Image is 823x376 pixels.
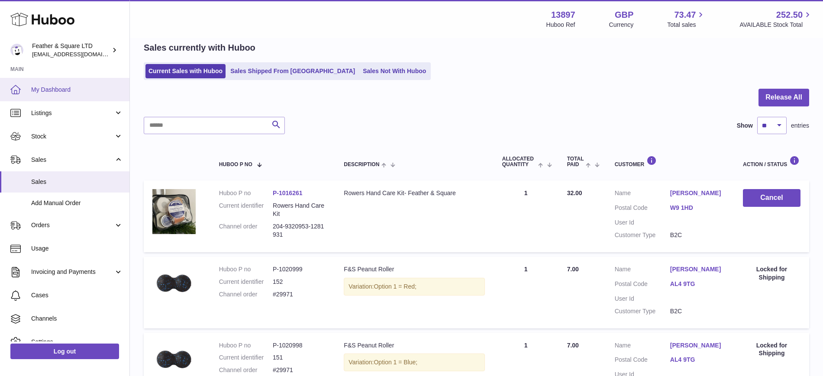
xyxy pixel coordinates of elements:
div: Variation: [344,278,484,296]
dd: P-1020999 [273,265,326,273]
dd: B2C [670,231,726,239]
span: Settings [31,338,123,346]
dt: Huboo P no [219,265,273,273]
dt: Huboo P no [219,341,273,350]
strong: GBP [615,9,633,21]
span: Add Manual Order [31,199,123,207]
span: Invoicing and Payments [31,268,114,276]
div: Rowers Hand Care Kit- Feather & Square [344,189,484,197]
span: Sales [31,178,123,186]
a: [PERSON_NAME] [670,189,726,197]
span: 73.47 [674,9,696,21]
span: Total sales [667,21,706,29]
dt: Current identifier [219,278,273,286]
span: Usage [31,244,123,253]
span: 252.50 [776,9,803,21]
dt: Name [615,265,670,276]
dt: Name [615,341,670,352]
span: ALLOCATED Quantity [502,156,536,167]
span: Option 1 = Red; [374,283,416,290]
dt: Huboo P no [219,189,273,197]
span: Option 1 = Blue; [374,359,417,366]
span: [EMAIL_ADDRESS][DOMAIN_NAME] [32,51,127,58]
span: Description [344,162,379,167]
a: Log out [10,344,119,359]
dt: Channel order [219,222,273,239]
dd: Rowers Hand Care Kit [273,202,326,218]
a: AL4 9TG [670,356,726,364]
dt: Current identifier [219,354,273,362]
dt: Channel order [219,290,273,299]
span: Stock [31,132,114,141]
td: 1 [494,180,558,252]
dd: 204-9320953-1281931 [273,222,326,239]
span: Huboo P no [219,162,252,167]
div: Feather & Square LTD [32,42,110,58]
span: Channels [31,315,123,323]
a: 73.47 Total sales [667,9,706,29]
span: entries [791,122,809,130]
div: Action / Status [743,156,800,167]
dt: Channel order [219,366,273,374]
dd: 151 [273,354,326,362]
dd: #29971 [273,366,326,374]
span: Orders [31,221,114,229]
td: 1 [494,257,558,328]
span: AVAILABLE Stock Total [739,21,813,29]
span: 7.00 [567,342,579,349]
button: Cancel [743,189,800,207]
img: Blue_Peanut.png [152,265,196,305]
span: 32.00 [567,190,582,196]
button: Release All [758,89,809,106]
img: feathernsquare@gmail.com [10,44,23,57]
dt: Name [615,189,670,199]
dd: P-1020998 [273,341,326,350]
a: 252.50 AVAILABLE Stock Total [739,9,813,29]
a: AL4 9TG [670,280,726,288]
span: 7.00 [567,266,579,273]
span: Total paid [567,156,584,167]
span: Listings [31,109,114,117]
span: Sales [31,156,114,164]
img: il_fullxfull.5603997955_dj5x.jpg [152,189,196,234]
span: My Dashboard [31,86,123,94]
dt: Postal Code [615,280,670,290]
div: Locked for Shipping [743,341,800,358]
a: Sales Not With Huboo [360,64,429,78]
div: Customer [615,156,726,167]
div: Variation: [344,354,484,371]
span: Cases [31,291,123,299]
div: Currency [609,21,634,29]
dt: Customer Type [615,231,670,239]
dd: #29971 [273,290,326,299]
a: Current Sales with Huboo [145,64,226,78]
a: W9 1HD [670,204,726,212]
strong: 13897 [551,9,575,21]
dt: User Id [615,295,670,303]
label: Show [737,122,753,130]
dt: User Id [615,219,670,227]
div: Huboo Ref [546,21,575,29]
dt: Current identifier [219,202,273,218]
a: Sales Shipped From [GEOGRAPHIC_DATA] [227,64,358,78]
dt: Postal Code [615,204,670,214]
h2: Sales currently with Huboo [144,42,255,54]
dd: B2C [670,307,726,315]
a: P-1016261 [273,190,303,196]
div: F&S Peanut Roller [344,341,484,350]
dt: Customer Type [615,307,670,315]
div: F&S Peanut Roller [344,265,484,273]
dt: Postal Code [615,356,670,366]
div: Locked for Shipping [743,265,800,282]
a: [PERSON_NAME] [670,341,726,350]
dd: 152 [273,278,326,286]
a: [PERSON_NAME] [670,265,726,273]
